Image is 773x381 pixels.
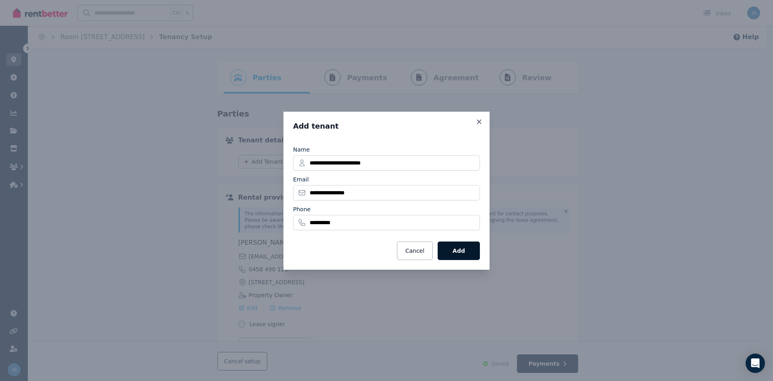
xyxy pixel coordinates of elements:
[293,146,310,154] label: Name
[293,121,480,131] h3: Add tenant
[293,205,310,213] label: Phone
[438,242,480,260] button: Add
[746,354,765,373] div: Open Intercom Messenger
[397,242,433,260] button: Cancel
[293,175,309,183] label: Email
